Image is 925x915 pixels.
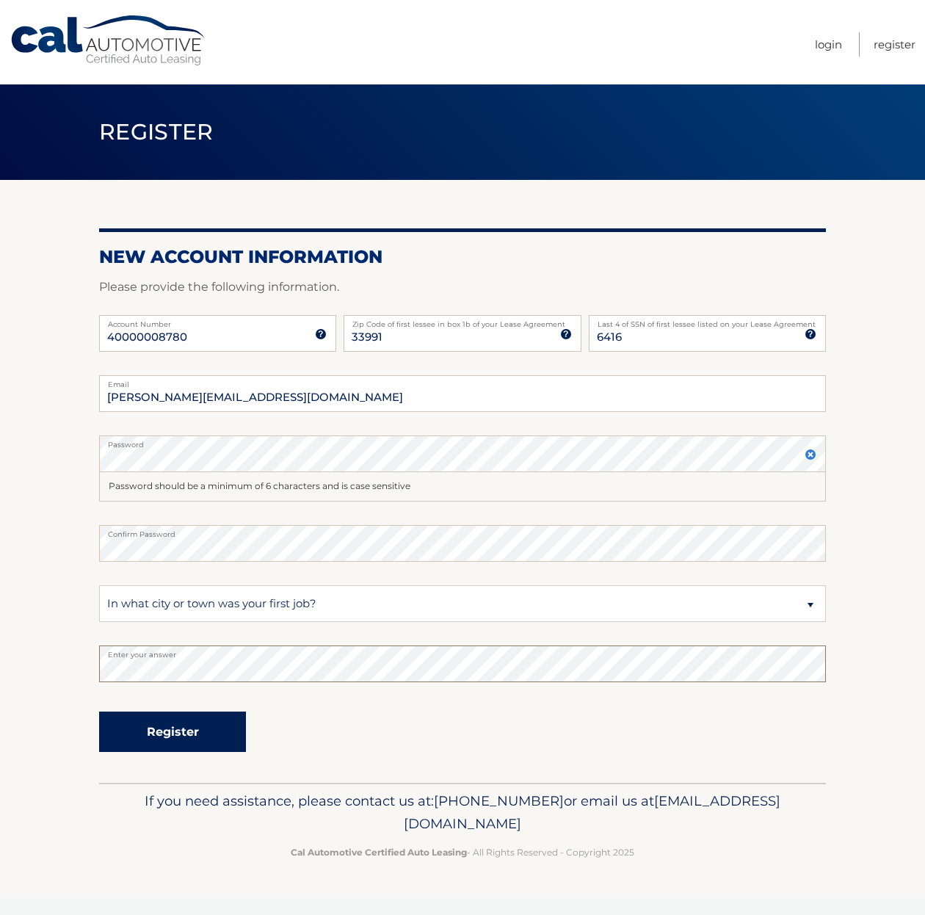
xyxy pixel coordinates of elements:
[874,32,915,57] a: Register
[99,246,826,268] h2: New Account Information
[99,277,826,297] p: Please provide the following information.
[99,375,826,387] label: Email
[589,315,826,327] label: Last 4 of SSN of first lessee listed on your Lease Agreement
[99,472,826,502] div: Password should be a minimum of 6 characters and is case sensitive
[805,449,816,460] img: close.svg
[99,315,336,352] input: Account Number
[315,328,327,340] img: tooltip.svg
[10,15,208,67] a: Cal Automotive
[99,712,246,752] button: Register
[434,792,564,809] span: [PHONE_NUMBER]
[99,645,826,657] label: Enter your answer
[815,32,842,57] a: Login
[805,328,816,340] img: tooltip.svg
[99,315,336,327] label: Account Number
[344,315,581,352] input: Zip Code
[109,789,816,836] p: If you need assistance, please contact us at: or email us at
[560,328,572,340] img: tooltip.svg
[291,847,467,858] strong: Cal Automotive Certified Auto Leasing
[99,525,826,537] label: Confirm Password
[99,435,826,447] label: Password
[99,118,214,145] span: Register
[99,375,826,412] input: Email
[109,845,816,860] p: - All Rights Reserved - Copyright 2025
[344,315,581,327] label: Zip Code of first lessee in box 1b of your Lease Agreement
[589,315,826,352] input: SSN or EIN (last 4 digits only)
